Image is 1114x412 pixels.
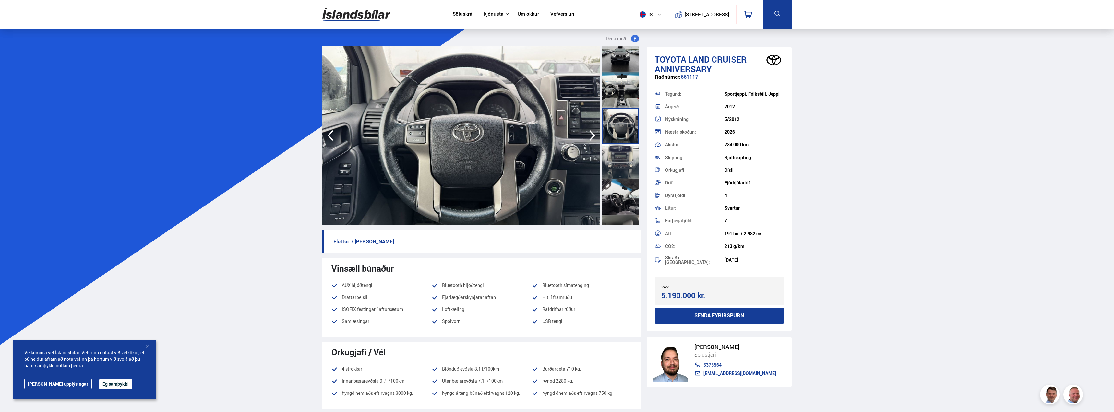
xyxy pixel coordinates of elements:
p: Flottur 7 [PERSON_NAME] [322,230,641,253]
div: 5/2012 [725,117,784,122]
div: 2026 [725,129,784,135]
div: Drif: [665,181,725,185]
button: Deila með: [603,35,641,42]
div: Orkugjafi / Vél [331,347,632,357]
li: Fjarlægðarskynjarar aftan [432,293,532,301]
img: G0Ugv5HjCgRt.svg [322,4,390,25]
li: Þyngd hemlaðs eftirvagns 3000 kg. [331,389,432,397]
div: Litur: [665,206,725,210]
div: 661117 [655,74,784,87]
div: 234 000 km. [725,142,784,147]
div: Fjórhjóladrif [725,180,784,185]
div: Skipting: [665,155,725,160]
a: [EMAIL_ADDRESS][DOMAIN_NAME] [694,371,776,376]
div: Tegund: [665,92,725,96]
div: Afl: [665,231,725,236]
li: Burðargeta 710 kg. [532,365,632,373]
li: Bluetooth símatenging [532,281,632,289]
img: brand logo [761,50,787,70]
div: Verð: [661,285,719,289]
a: [PERSON_NAME] upplýsingar [24,379,92,389]
div: [DATE] [725,257,784,263]
div: 2012 [725,104,784,109]
div: Skráð í [GEOGRAPHIC_DATA]: [665,255,725,265]
button: [STREET_ADDRESS] [687,12,727,17]
span: Deila með: [606,35,627,42]
div: Sölustjóri [694,350,776,359]
img: 3497899.jpeg [322,46,600,225]
img: siFngHWaQ9KaOqBr.png [1064,386,1084,405]
li: Þyngd á tengibúnað eftirvagns 120 kg. [432,389,532,397]
div: [PERSON_NAME] [694,344,776,350]
div: Sportjeppi, Fólksbíll, Jeppi [725,91,784,97]
li: Blönduð eyðsla 8.1 l/100km [432,365,532,373]
img: svg+xml;base64,PHN2ZyB4bWxucz0iaHR0cDovL3d3dy53My5vcmcvMjAwMC9zdmciIHdpZHRoPSI1MTIiIGhlaWdodD0iNT... [640,11,646,18]
li: Dráttarbeisli [331,293,432,301]
button: Open LiveChat chat widget [5,3,25,22]
li: Bluetooth hljóðtengi [432,281,532,289]
div: 7 [725,218,784,223]
li: Innanbæjareyðsla 9.7 l/100km [331,377,432,385]
li: Spólvörn [432,317,532,325]
li: ISOFIX festingar í aftursætum [331,305,432,313]
div: Dísil [725,168,784,173]
div: Akstur: [665,142,725,147]
a: [STREET_ADDRESS] [670,5,733,24]
img: FbJEzSuNWCJXmdc-.webp [1041,386,1060,405]
span: Land Cruiser ANNIVERSARY [655,53,747,75]
div: 5.190.000 kr. [661,291,717,300]
div: Svartur [725,206,784,211]
button: is [637,5,666,24]
span: Raðnúmer: [655,73,681,80]
div: Nýskráning: [665,117,725,122]
div: CO2: [665,244,725,249]
span: Velkomin á vef Íslandsbílar. Vefurinn notast við vefkökur, ef þú heldur áfram að nota vefinn þá h... [24,349,144,369]
li: USB tengi [532,317,632,329]
li: 4 strokkar [331,365,432,373]
a: Vefverslun [550,11,574,18]
li: Þyngd óhemlaðs eftirvagns 750 kg. [532,389,632,401]
span: is [637,11,653,18]
img: 3497901.jpeg [600,46,878,225]
div: Vinsæll búnaður [331,264,632,273]
li: Hiti í framrúðu [532,293,632,301]
div: 191 hö. / 2.982 cc. [725,231,784,236]
div: Farþegafjöldi: [665,218,725,223]
li: Rafdrifnar rúður [532,305,632,313]
div: 213 g/km [725,244,784,249]
li: AUX hljóðtengi [331,281,432,289]
a: 5375564 [694,362,776,368]
div: Árgerð: [665,104,725,109]
button: Ég samþykki [99,379,132,389]
div: Dyrafjöldi: [665,193,725,198]
li: Samlæsingar [331,317,432,325]
div: Sjálfskipting [725,155,784,160]
button: Senda fyrirspurn [655,308,784,324]
div: 4 [725,193,784,198]
button: Þjónusta [484,11,503,17]
div: Næsta skoðun: [665,130,725,134]
li: Utanbæjareyðsla 7.1 l/100km [432,377,532,385]
span: Toyota [655,53,686,65]
li: Loftkæling [432,305,532,313]
li: Þyngd 2280 kg. [532,377,632,385]
div: Orkugjafi: [665,168,725,172]
a: Um okkur [518,11,539,18]
img: nhp88E3Fdnt1Opn2.png [653,343,688,382]
a: Söluskrá [453,11,472,18]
